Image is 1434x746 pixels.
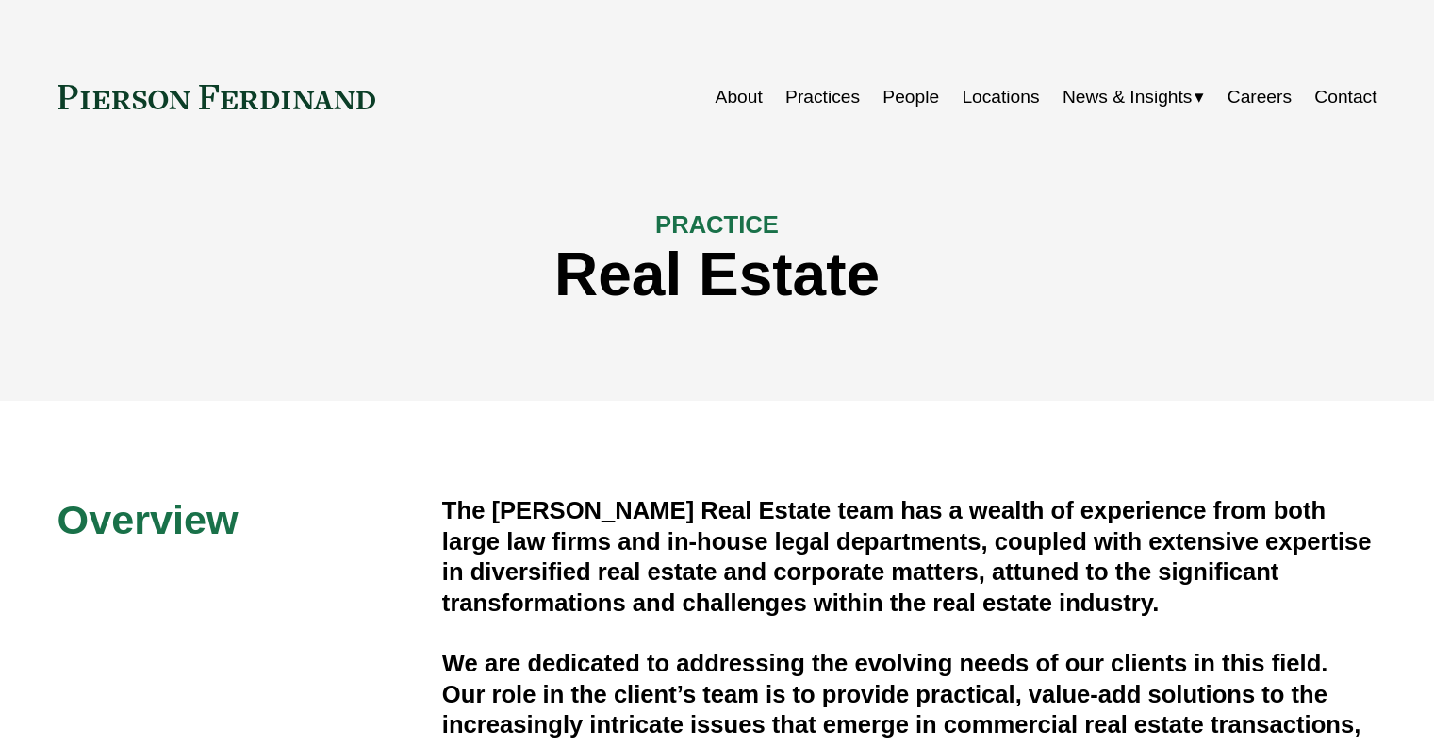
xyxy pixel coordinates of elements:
[58,240,1377,309] h1: Real Estate
[716,79,763,115] a: About
[655,211,779,238] span: PRACTICE
[785,79,860,115] a: Practices
[962,79,1039,115] a: Locations
[1314,79,1376,115] a: Contact
[1063,79,1205,115] a: folder dropdown
[58,497,239,542] span: Overview
[442,495,1377,618] h4: The [PERSON_NAME] Real Estate team has a wealth of experience from both large law firms and in-ho...
[1228,79,1292,115] a: Careers
[1063,81,1193,114] span: News & Insights
[882,79,939,115] a: People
